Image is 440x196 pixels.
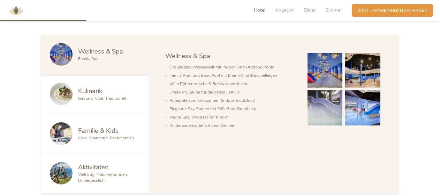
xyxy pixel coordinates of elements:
span: Wellness & Spa [78,47,123,56]
span: Angebot [275,7,294,14]
span: Gesund. Vital. Traditionell. [78,96,127,101]
span: Cool. Spannend. Erlebnisreich [78,135,134,141]
li: Eleganter Sky Garden mit 360-Grad-Rundblick [169,105,296,113]
span: Jetzt unverbindlich anfragen [357,8,427,14]
span: Aktivitäten [78,163,108,171]
li: Ruhepole zum Entspannen (indoor & outdoor) [169,96,296,105]
span: Familie & Kids [78,126,119,135]
li: Großzügige Wasserwelt mit Indoor- und Outdoor-Pools [169,63,296,71]
span: Vielfältig. Naturverbunden. Unvergesslich. [78,172,128,183]
span: Wellness & Spa [165,51,210,60]
li: Dress-on-Sauna für die ganze Familie [169,88,296,96]
span: Zimmer [326,7,342,14]
a: AMONTI & LUNARIS Wellnessresort [6,8,26,12]
span: Hotel [254,7,265,14]
li: 40 m Röhrenrutsche & Breitwasserrutsche [169,80,296,88]
span: Family Spa [78,56,98,62]
li: Family Pool und Baby Pool mit Eltern-Kind-Kuschelliegen [169,71,296,80]
li: Young Spa: Wellness für Kinder [169,113,296,121]
span: Bilder [304,7,316,14]
li: Kinderbademäntel auf dem Zimmer [169,121,296,130]
span: Kulinarik [78,87,102,95]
